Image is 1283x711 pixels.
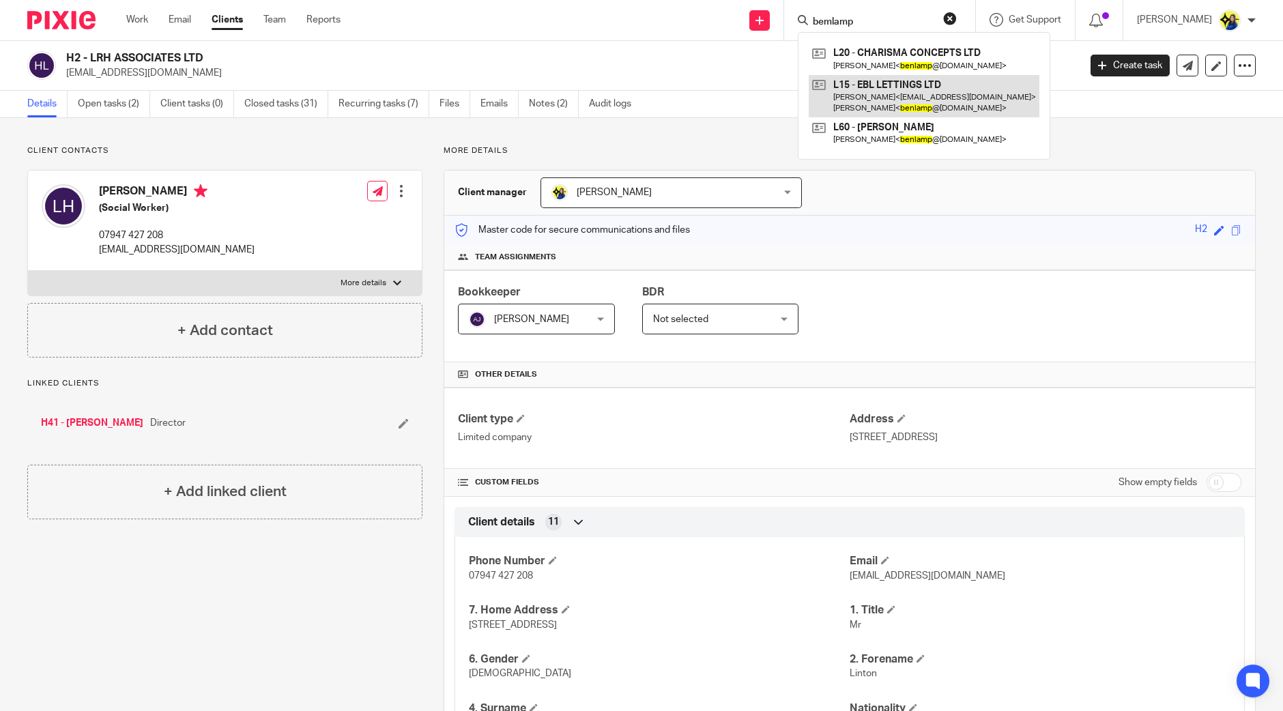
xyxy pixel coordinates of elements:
[164,481,287,502] h4: + Add linked client
[589,91,641,117] a: Audit logs
[458,477,850,488] h4: CUSTOM FIELDS
[469,620,557,630] span: [STREET_ADDRESS]
[469,571,533,581] span: 07947 427 208
[150,416,186,430] span: Director
[42,184,85,228] img: svg%3E
[653,315,708,324] span: Not selected
[1091,55,1170,76] a: Create task
[475,252,556,263] span: Team assignments
[177,320,273,341] h4: + Add contact
[577,188,652,197] span: [PERSON_NAME]
[212,13,243,27] a: Clients
[99,243,255,257] p: [EMAIL_ADDRESS][DOMAIN_NAME]
[811,16,934,29] input: Search
[458,186,527,199] h3: Client manager
[943,12,957,25] button: Clear
[469,669,571,678] span: [DEMOGRAPHIC_DATA]
[99,184,255,201] h4: [PERSON_NAME]
[494,315,569,324] span: [PERSON_NAME]
[341,278,386,289] p: More details
[444,145,1256,156] p: More details
[1119,476,1197,489] label: Show empty fields
[66,66,1070,80] p: [EMAIL_ADDRESS][DOMAIN_NAME]
[78,91,150,117] a: Open tasks (2)
[469,652,850,667] h4: 6. Gender
[455,223,690,237] p: Master code for secure communications and files
[41,416,143,430] a: H41 - [PERSON_NAME]
[458,431,850,444] p: Limited company
[169,13,191,27] a: Email
[480,91,519,117] a: Emails
[850,603,1230,618] h4: 1. Title
[551,184,568,201] img: Bobo-Starbridge%201.jpg
[99,229,255,242] p: 07947 427 208
[850,571,1005,581] span: [EMAIL_ADDRESS][DOMAIN_NAME]
[160,91,234,117] a: Client tasks (0)
[850,652,1230,667] h4: 2. Forename
[439,91,470,117] a: Files
[850,412,1241,426] h4: Address
[468,515,535,529] span: Client details
[1009,15,1061,25] span: Get Support
[306,13,341,27] a: Reports
[27,145,422,156] p: Client contacts
[458,287,521,298] span: Bookkeeper
[529,91,579,117] a: Notes (2)
[263,13,286,27] a: Team
[850,669,877,678] span: Linton
[27,378,422,389] p: Linked clients
[66,51,869,66] h2: H2 - LRH ASSOCIATES LTD
[244,91,328,117] a: Closed tasks (31)
[469,311,485,328] img: svg%3E
[1137,13,1212,27] p: [PERSON_NAME]
[27,11,96,29] img: Pixie
[126,13,148,27] a: Work
[27,91,68,117] a: Details
[469,603,850,618] h4: 7. Home Address
[99,201,255,215] h5: (Social Worker)
[458,412,850,426] h4: Client type
[1219,10,1241,31] img: Bobo-Starbridge%201.jpg
[475,369,537,380] span: Other details
[194,184,207,198] i: Primary
[27,51,56,80] img: svg%3E
[338,91,429,117] a: Recurring tasks (7)
[548,515,559,529] span: 11
[850,620,861,630] span: Mr
[850,554,1230,568] h4: Email
[1195,222,1207,238] div: H2
[850,431,1241,444] p: [STREET_ADDRESS]
[469,554,850,568] h4: Phone Number
[642,287,664,298] span: BDR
